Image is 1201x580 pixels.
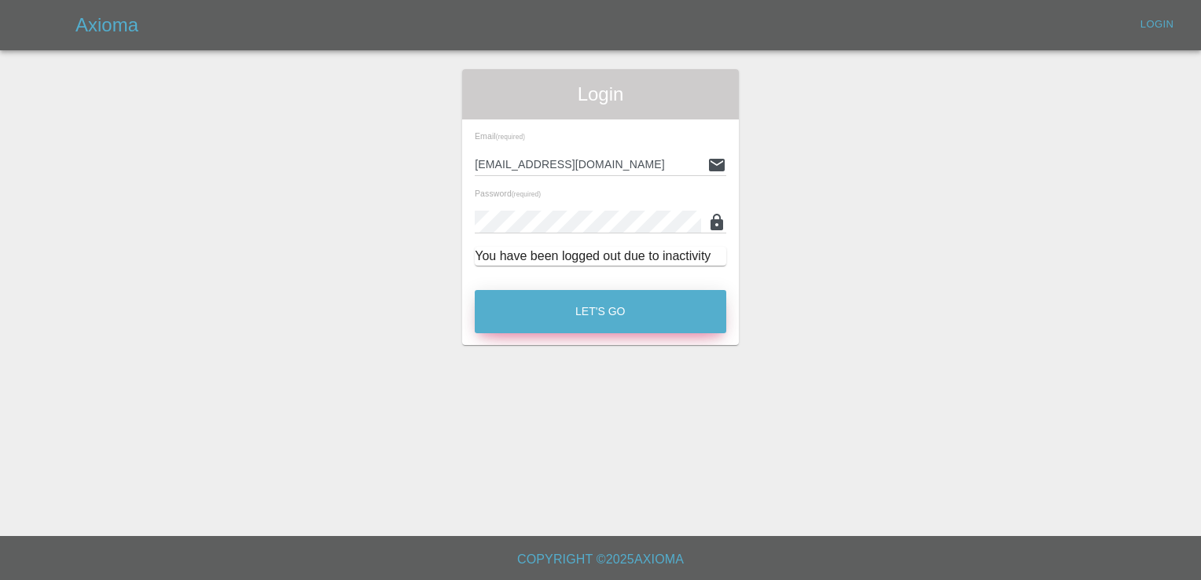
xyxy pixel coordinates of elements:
[75,13,138,38] h5: Axioma
[475,131,525,141] span: Email
[1132,13,1182,37] a: Login
[13,549,1188,571] h6: Copyright © 2025 Axioma
[475,290,726,333] button: Let's Go
[512,191,541,198] small: (required)
[475,247,726,266] div: You have been logged out due to inactivity
[475,189,541,198] span: Password
[475,82,726,107] span: Login
[496,134,525,141] small: (required)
